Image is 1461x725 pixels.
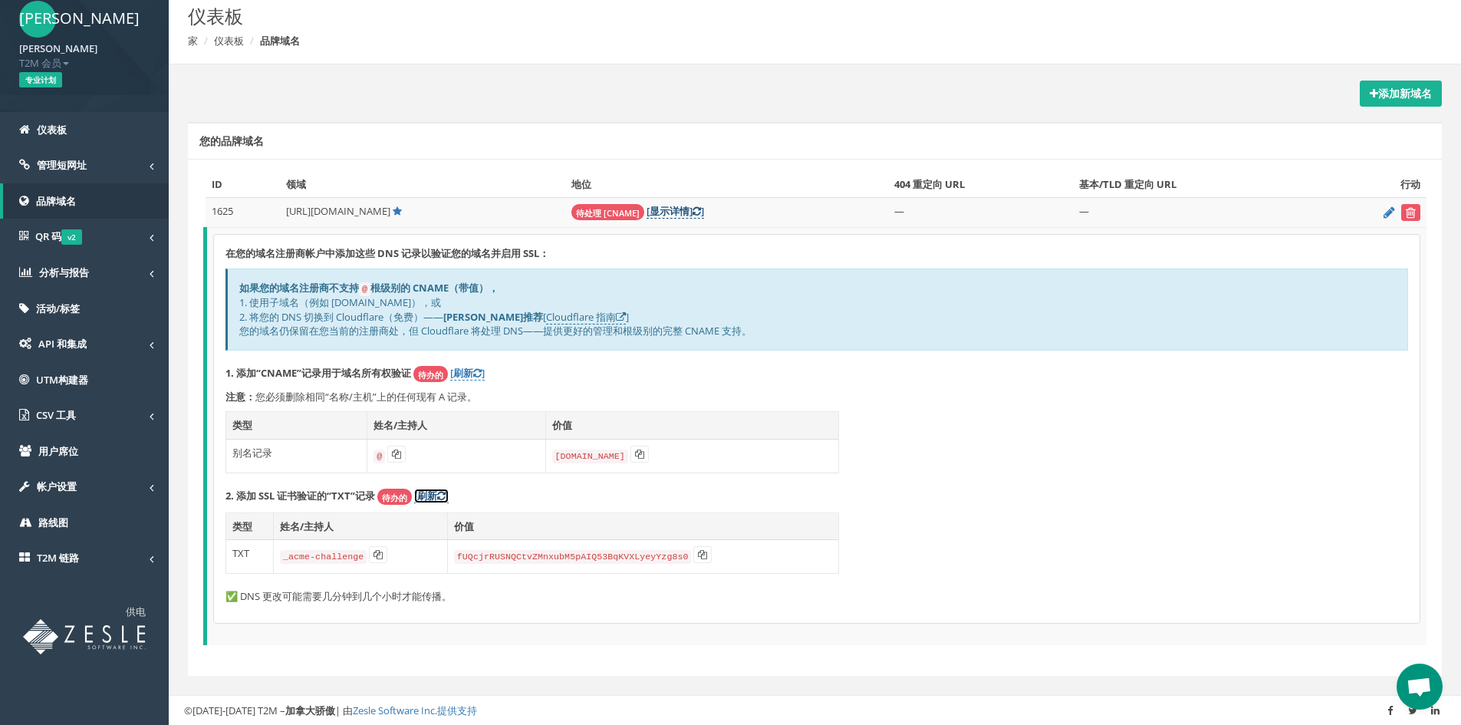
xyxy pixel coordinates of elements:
[414,489,449,503] a: [刷新]
[67,232,76,242] font: v2
[232,418,252,432] font: 类型
[36,302,80,315] font: 活动/标签
[232,519,252,533] font: 类型
[1079,204,1089,218] font: —
[454,519,474,533] font: 价值
[19,38,150,70] a: [PERSON_NAME] T2M 会员
[546,310,616,324] font: Cloudflare 指南
[543,310,546,324] font: [
[286,204,390,218] font: [URL][DOMAIN_NAME]
[214,34,244,48] a: 仪表板
[1397,664,1443,710] div: Open chat
[701,204,704,218] font: ]
[37,123,67,137] font: 仪表板
[280,550,367,564] code: _acme-challenge
[446,489,449,503] font: ]
[450,366,485,381] a: [刷新]
[39,265,89,279] font: 分析与报告
[19,56,61,70] font: T2M 会员
[36,194,76,208] font: 品牌域名
[335,704,353,717] font: | 由
[359,282,370,296] code: @
[239,281,359,295] font: 如果您的域名注册商不支持
[894,204,904,218] font: —
[546,310,626,325] a: Cloudflare 指南
[37,158,87,172] font: 管理短网址
[894,177,965,191] font: 404 重定向 URL
[225,390,255,404] font: 注意：
[188,34,198,48] a: 家
[188,3,243,28] font: 仪表板
[126,605,146,618] font: 供电
[353,704,477,717] a: Zesle Software Inc.提供支持
[199,133,264,148] font: 您的品牌域名
[225,489,375,503] font: 2. 添加 SSL 证书验证的“TXT”记录
[286,177,306,191] font: 领域
[552,450,628,463] code: [DOMAIN_NAME]
[36,373,88,387] font: UTM构建器
[450,366,473,380] font: [刷新
[255,390,477,404] font: 您必须删除相同“名称/主机”上的任何现有 A 记录。
[37,551,79,565] font: T2M 链路
[35,229,61,243] font: QR 码
[38,337,87,351] font: API 和集成
[552,418,572,432] font: 价值
[647,204,650,218] font: [
[225,246,549,260] font: 在您的域名注册商帐户中添加这些 DNS 记录以验证您的域名并启用 SSL：
[239,324,752,338] font: 您的域名仍保留在您当前的注册商处，但 Cloudflare 将处理 DNS——提供更好的管理和根级别的完整 CNAME 支持。
[38,516,68,529] font: 路线图
[443,310,543,324] font: [PERSON_NAME]推荐
[454,550,692,564] code: fUQcjrRUSNQCtvZMnxubM5pAIQ53BqKVXLyeyYzg8s0
[576,207,640,219] font: 待处理 [CNAME]
[25,74,56,85] font: 专业计划
[239,310,443,324] font: 2. 将您的 DNS 切换到 Cloudflare（免费）——
[280,519,334,533] font: 姓名/主持人
[482,366,485,380] font: ]
[647,204,704,219] a: [显示详情]]
[285,704,335,717] font: 加拿大骄傲
[260,34,300,48] font: 品牌域名
[225,366,411,380] font: 1. 添加“CNAME”记录用于域名所有权验证
[184,704,285,717] font: ©[DATE]-[DATE] T2M –
[225,589,452,603] font: ✅ DNS 更改可能需要几分钟到几个小时才能传播。
[382,492,407,503] font: 待办的
[414,489,437,503] font: [刷新
[19,8,140,28] font: [PERSON_NAME]
[212,204,233,218] font: 1625
[670,204,693,218] font: 详情]
[418,369,443,381] font: 待办的
[393,204,402,218] a: 默认
[650,204,670,218] font: 显示
[36,408,76,422] font: CSV 工具
[373,418,427,432] font: 姓名/主持人
[232,546,249,560] font: TXT
[370,281,499,295] font: 根级别的 CNAME（带值），
[1079,177,1176,191] font: 基本/TLD 重定向 URL
[38,444,78,458] font: 用户席位
[1378,86,1432,101] font: 添加新域名
[232,446,272,460] font: 别名记录
[373,450,385,463] code: @
[571,177,591,191] font: 地位
[626,310,629,324] font: ]
[1360,81,1442,107] a: 添加新域名
[1400,177,1420,191] font: 行动
[23,619,146,654] img: T2M URL 缩短器由 Zesle Software Inc. 提供支持。
[37,479,77,493] font: 帐户设置
[19,41,97,55] font: [PERSON_NAME]
[239,295,441,309] font: 1. 使用子域名（例如 [DOMAIN_NAME]），或
[212,177,222,191] font: ID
